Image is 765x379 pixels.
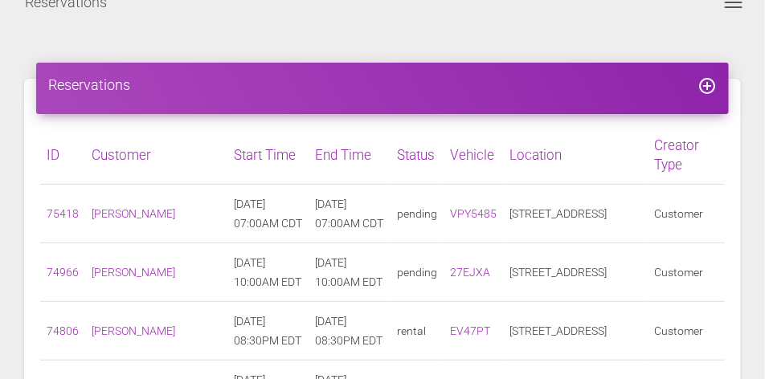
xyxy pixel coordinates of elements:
[648,243,725,302] td: Customer
[227,302,309,361] td: [DATE] 08:30PM EDT
[648,302,725,361] td: Customer
[309,126,391,185] th: End Time
[227,126,309,185] th: Start Time
[47,266,79,279] a: 74966
[697,76,717,93] a: add_circle_outline
[309,185,391,243] td: [DATE] 07:00AM CDT
[391,185,444,243] td: pending
[391,126,444,185] th: Status
[648,185,725,243] td: Customer
[47,207,79,220] a: 75418
[40,126,85,185] th: ID
[391,302,444,361] td: rental
[92,207,175,220] a: [PERSON_NAME]
[85,126,227,185] th: Customer
[47,324,79,337] a: 74806
[391,243,444,302] td: pending
[697,76,717,96] i: add_circle_outline
[648,126,725,185] th: Creator Type
[503,185,648,243] td: [STREET_ADDRESS]
[309,302,391,361] td: [DATE] 08:30PM EDT
[444,126,503,185] th: Vehicle
[92,266,175,279] a: [PERSON_NAME]
[450,324,490,337] a: EV47PT
[227,243,309,302] td: [DATE] 10:00AM EDT
[227,185,309,243] td: [DATE] 07:00AM CDT
[503,243,648,302] td: [STREET_ADDRESS]
[503,302,648,361] td: [STREET_ADDRESS]
[450,207,497,220] a: VPY5485
[48,75,717,95] h4: Reservations
[450,266,490,279] a: 27EJXA
[92,324,175,337] a: [PERSON_NAME]
[309,243,391,302] td: [DATE] 10:00AM EDT
[503,126,648,185] th: Location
